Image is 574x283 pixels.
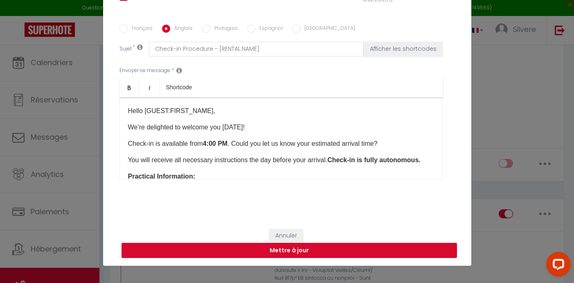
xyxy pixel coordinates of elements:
iframe: LiveChat chat widget [540,249,574,283]
p: We’re delighted to welcome you [DATE]! [128,122,434,132]
a: Italic [140,77,160,97]
p: Hello [GUEST:FIRST_NAME], [128,106,434,116]
button: Mettre à jour [122,243,457,258]
b: 4:00 PM [203,140,227,147]
i: Subject [137,44,143,50]
b: Check-in is fully autonomous. [327,156,421,163]
label: Envoyer ce message [119,67,170,75]
b: Practical Information: [128,173,195,180]
button: Annuler [269,229,303,243]
button: Afficher les shortcodes [364,42,443,57]
a: Shortcode [160,77,199,97]
label: Espagnol [255,25,283,34]
p: You will receive all necessary instructions the day before your arrival. [128,155,434,165]
a: Bold [119,77,140,97]
label: [GEOGRAPHIC_DATA] [300,25,355,34]
label: Français [128,25,153,34]
i: Message [176,67,182,74]
label: Sujet [119,45,132,54]
p: Check-in is available from . Could you let us know your estimated arrival time? [128,139,434,149]
label: Anglais [170,25,193,34]
label: Portugais [210,25,238,34]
